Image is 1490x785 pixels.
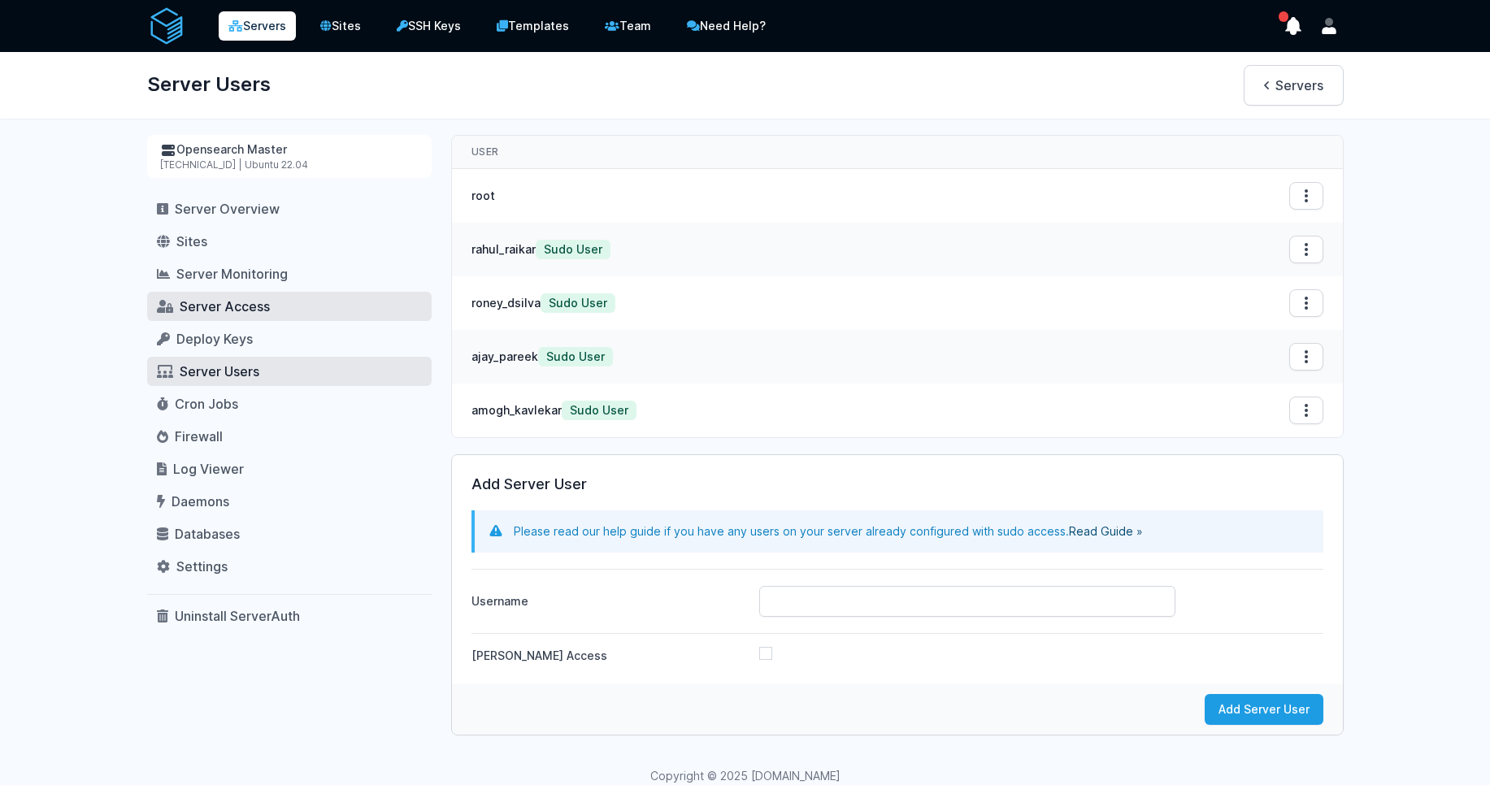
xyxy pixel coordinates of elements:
span: Sites [176,233,207,249]
span: Sudo User [562,401,636,420]
a: Daemons [147,487,432,516]
span: Uninstall ServerAuth [175,608,300,624]
span: Sudo User [536,240,610,259]
span: Databases [175,526,240,542]
span: Settings [176,558,228,575]
span: Log Viewer [173,461,244,477]
span: Server Monitoring [176,266,288,282]
label: Username [471,587,747,609]
a: Settings [147,552,432,581]
a: Sites [147,227,432,256]
a: Server Access [147,292,432,321]
h3: Add Server User [471,475,1323,494]
a: Server Users [147,357,432,386]
img: serverAuth logo [147,7,186,46]
label: [PERSON_NAME] Access [471,648,607,662]
h1: Server Users [147,65,271,104]
span: Sudo User [541,293,615,313]
a: Servers [219,11,296,41]
a: Templates [485,10,580,42]
a: Team [593,10,662,42]
td: rahul_raikar [452,223,1108,276]
div: [TECHNICAL_ID] | Ubuntu 22.04 [160,158,419,171]
span: Deploy Keys [176,331,253,347]
span: Server Access [180,298,270,314]
span: Daemons [172,493,229,510]
td: root [452,169,1108,223]
td: ajay_pareek [452,330,1108,384]
div: Opensearch Master [160,141,419,158]
a: SSH Keys [385,10,472,42]
a: Server Monitoring [147,259,432,288]
a: Uninstall ServerAuth [147,601,432,631]
p: Please read our help guide if you have any users on your server already configured with sudo access. [514,523,1143,540]
span: Sudo User [538,347,613,366]
span: Server Users [180,363,259,379]
button: User menu [1314,11,1344,41]
button: Add Server User [1205,694,1323,725]
a: Deploy Keys [147,324,432,353]
td: amogh_kavlekar [452,384,1108,437]
a: Need Help? [675,10,777,42]
a: Read Guide » [1069,524,1143,538]
a: Server Overview [147,194,432,223]
td: roney_dsilva [452,276,1108,330]
span: has unread notifications [1279,11,1289,22]
a: Cron Jobs [147,389,432,419]
span: Server Overview [175,201,280,217]
a: Firewall [147,422,432,451]
a: Databases [147,519,432,549]
a: Servers [1244,65,1344,106]
th: User [452,136,1108,169]
a: Log Viewer [147,454,432,484]
span: Firewall [175,428,223,445]
a: Sites [309,10,372,42]
button: show notifications [1279,11,1308,41]
span: Cron Jobs [175,396,238,412]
